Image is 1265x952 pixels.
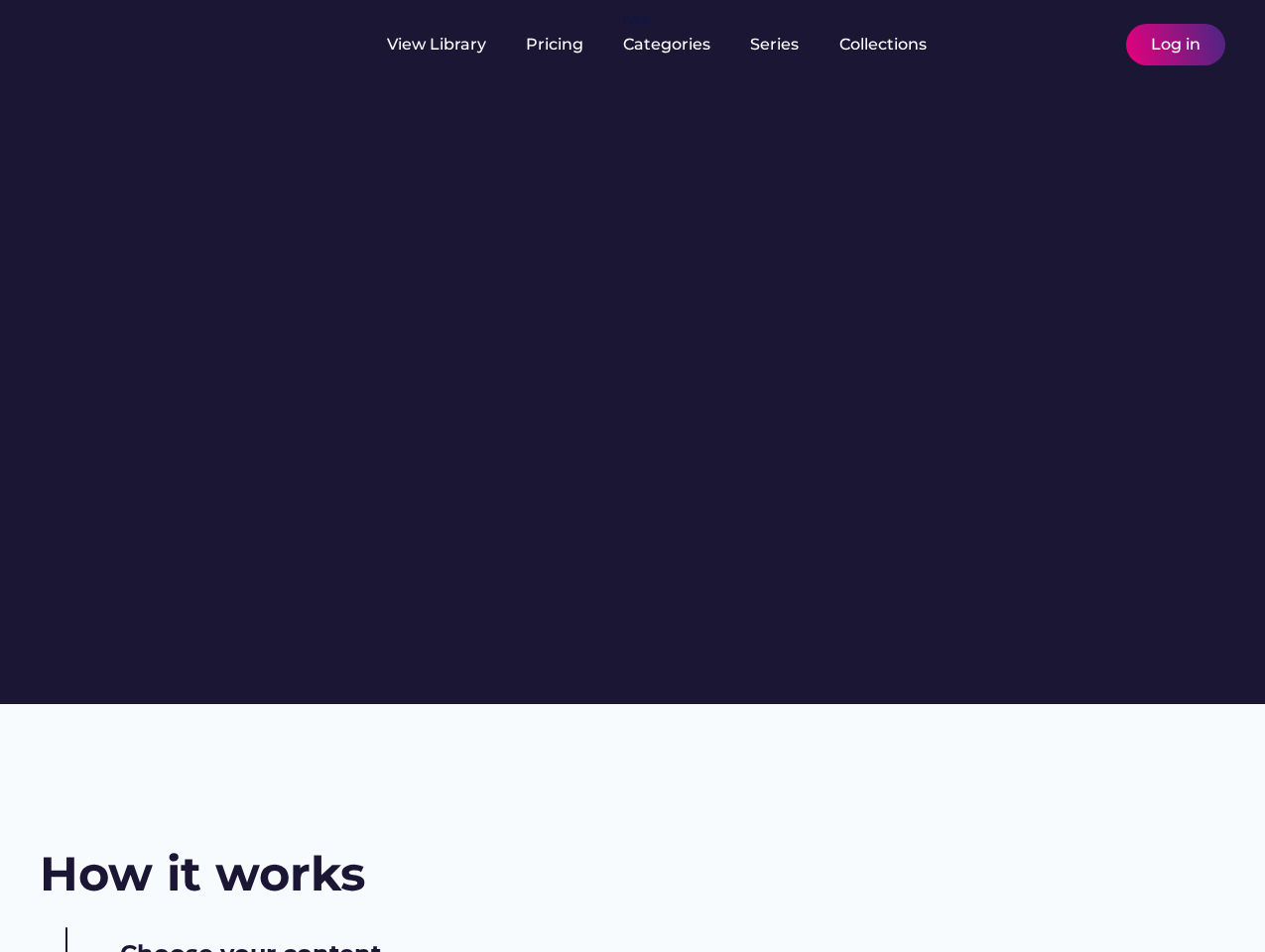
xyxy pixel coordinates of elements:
div: Collections [839,34,927,56]
img: yH5BAEAAAAALAAAAAABAAEAAAIBRAA7 [1082,33,1106,57]
div: Series [750,34,800,56]
img: yH5BAEAAAAALAAAAAABAAEAAAIBRAA7 [228,33,252,57]
div: Pricing [526,34,583,56]
div: View Library [387,34,486,56]
h2: How it works [40,841,365,907]
img: yH5BAEAAAAALAAAAAABAAEAAAIBRAA7 [40,22,196,62]
div: fvck [623,10,649,30]
div: Log in [1151,34,1201,56]
div: Categories [623,34,710,56]
img: yH5BAEAAAAALAAAAAABAAEAAAIBRAA7 [1049,33,1073,57]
